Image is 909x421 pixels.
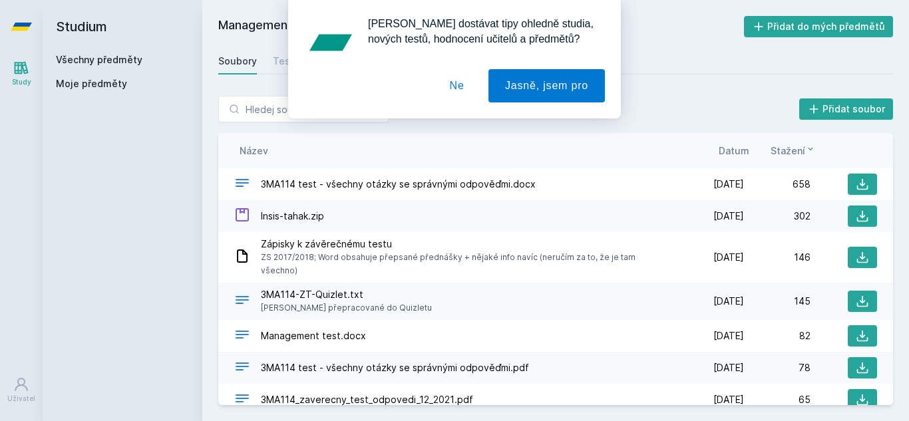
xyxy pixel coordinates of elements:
[744,178,811,191] div: 658
[261,301,432,315] span: [PERSON_NAME] přepracované do Quizletu
[713,295,744,308] span: [DATE]
[240,144,268,158] button: Název
[744,251,811,264] div: 146
[261,251,672,277] span: ZS 2017/2018; Word obsahuje přepsané přednášky + nějaké info navíc (neručím za to, že je tam všec...
[234,390,250,410] div: PDF
[357,16,605,47] div: [PERSON_NAME] dostávat tipy ohledně studia, nových testů, hodnocení učitelů a předmětů?
[744,210,811,223] div: 302
[234,292,250,311] div: TXT
[234,358,250,378] div: PDF
[744,361,811,374] div: 78
[713,210,744,223] span: [DATE]
[713,393,744,406] span: [DATE]
[713,178,744,191] span: [DATE]
[261,210,324,223] span: Insis-tahak.zip
[3,370,40,410] a: Uživatel
[713,361,744,374] span: [DATE]
[771,144,816,158] button: Stažení
[234,327,250,346] div: DOCX
[261,361,529,374] span: 3MA114 test - všechny otázky se správnými odpověďmi.pdf
[744,393,811,406] div: 65
[771,144,805,158] span: Stažení
[744,295,811,308] div: 145
[261,288,432,301] span: 3MA114-ZT-Quizlet.txt
[433,69,481,102] button: Ne
[713,329,744,343] span: [DATE]
[744,329,811,343] div: 82
[261,178,536,191] span: 3MA114 test - všechny otázky se správnými odpověďmi.docx
[234,207,250,226] div: ZIP
[719,144,749,158] button: Datum
[261,393,473,406] span: 3MA114_zaverecny_test_odpovedi_12_2021.pdf
[713,251,744,264] span: [DATE]
[304,16,357,69] img: notification icon
[234,175,250,194] div: DOCX
[261,237,672,251] span: Zápisky k závěrečnému testu
[488,69,605,102] button: Jasně, jsem pro
[7,394,35,404] div: Uživatel
[261,329,366,343] span: Management test.docx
